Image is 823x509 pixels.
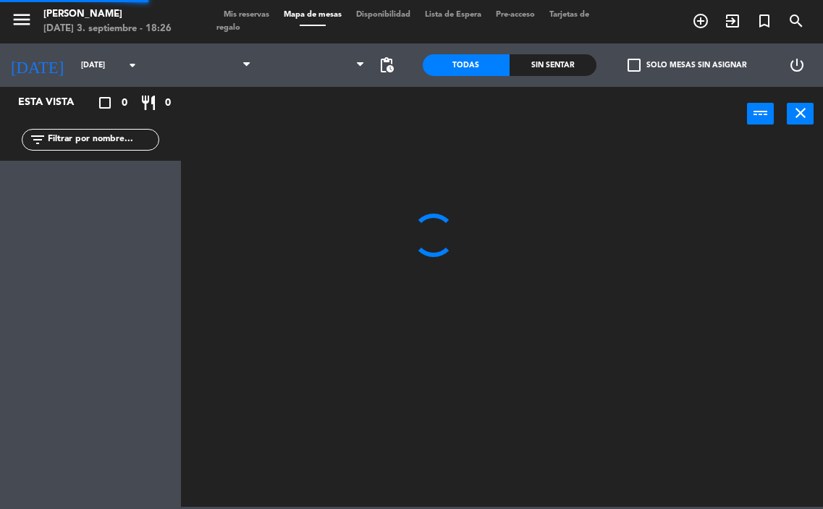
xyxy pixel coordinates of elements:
[11,9,33,35] button: menu
[140,94,157,112] i: restaurant
[349,11,418,19] span: Disponibilidad
[792,104,809,122] i: close
[756,12,773,30] i: turned_in_not
[46,132,159,148] input: Filtrar por nombre...
[628,59,641,72] span: check_box_outline_blank
[378,56,395,74] span: pending_actions
[122,95,127,112] span: 0
[788,12,805,30] i: search
[277,11,349,19] span: Mapa de mesas
[165,95,171,112] span: 0
[510,54,596,76] div: Sin sentar
[7,94,104,112] div: Esta vista
[787,103,814,125] button: close
[724,12,741,30] i: exit_to_app
[43,22,172,36] div: [DATE] 3. septiembre - 18:26
[216,11,277,19] span: Mis reservas
[11,9,33,30] i: menu
[124,56,141,74] i: arrow_drop_down
[628,59,747,72] label: Solo mesas sin asignar
[747,103,774,125] button: power_input
[423,54,510,76] div: Todas
[43,7,172,22] div: [PERSON_NAME]
[788,56,806,74] i: power_settings_new
[418,11,489,19] span: Lista de Espera
[752,104,769,122] i: power_input
[489,11,542,19] span: Pre-acceso
[96,94,114,112] i: crop_square
[29,131,46,148] i: filter_list
[692,12,709,30] i: add_circle_outline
